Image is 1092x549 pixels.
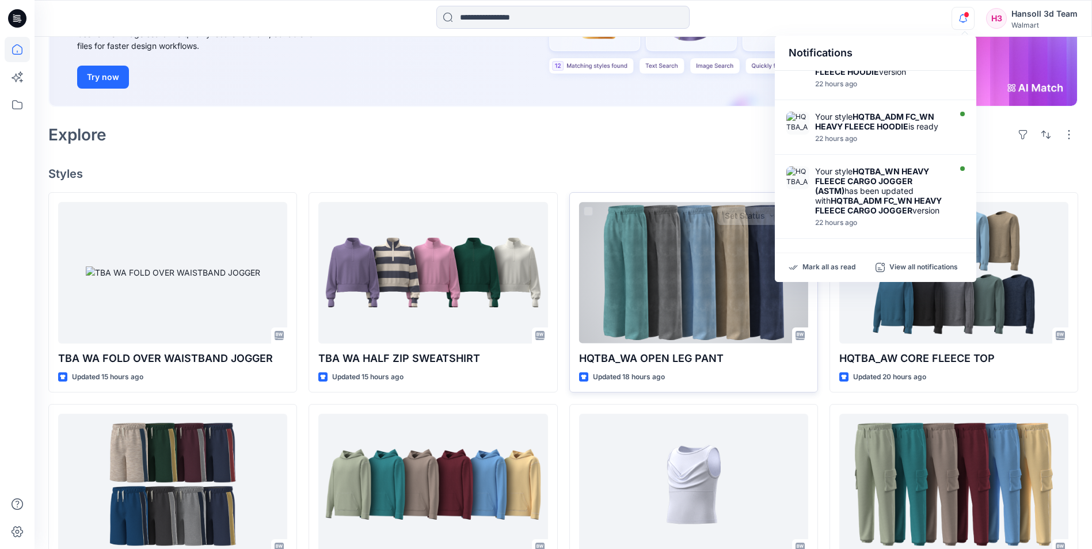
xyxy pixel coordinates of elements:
[332,371,404,383] p: Updated 15 hours ago
[1011,7,1078,21] div: Hansoll 3d Team
[839,350,1068,367] p: HQTBA_AW CORE FLEECE TOP
[77,28,336,52] div: Use text or image search to quickly locate relevant, editable .bw files for faster design workflows.
[786,112,809,135] img: HQTBA_ADM FC_WN HEAVY FLEECE HOODIE
[815,112,948,131] div: Your style is ready
[802,262,855,273] p: Mark all as read
[815,166,948,215] div: Your style has been updated with version
[815,80,948,88] div: Monday, September 29, 2025 01:25
[889,262,958,273] p: View all notifications
[48,125,106,144] h2: Explore
[579,350,808,367] p: HQTBA_WA OPEN LEG PANT
[815,219,948,227] div: Monday, September 29, 2025 00:56
[815,112,934,131] strong: HQTBA_ADM FC_WN HEAVY FLEECE HOODIE
[579,202,808,343] a: HQTBA_WA OPEN LEG PANT
[815,196,942,215] strong: HQTBA_ADM FC_WN HEAVY FLEECE CARGO JOGGER
[593,371,665,383] p: Updated 18 hours ago
[77,66,129,89] button: Try now
[318,350,547,367] p: TBA WA HALF ZIP SWEATSHIRT
[853,371,926,383] p: Updated 20 hours ago
[815,135,948,143] div: Monday, September 29, 2025 00:56
[58,350,287,367] p: TBA WA FOLD OVER WAISTBAND JOGGER
[775,36,976,71] div: Notifications
[986,8,1007,29] div: H3
[58,202,287,343] a: TBA WA FOLD OVER WAISTBAND JOGGER
[786,166,809,189] img: HQTBA_ADM FC_WN HEAVY FLEECE CARGO JOGGER
[72,371,143,383] p: Updated 15 hours ago
[48,167,1078,181] h4: Styles
[1011,21,1078,29] div: Walmart
[318,202,547,343] a: TBA WA HALF ZIP SWEATSHIRT
[815,166,929,196] strong: HQTBA_WN HEAVY FLEECE CARGO JOGGER (ASTM)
